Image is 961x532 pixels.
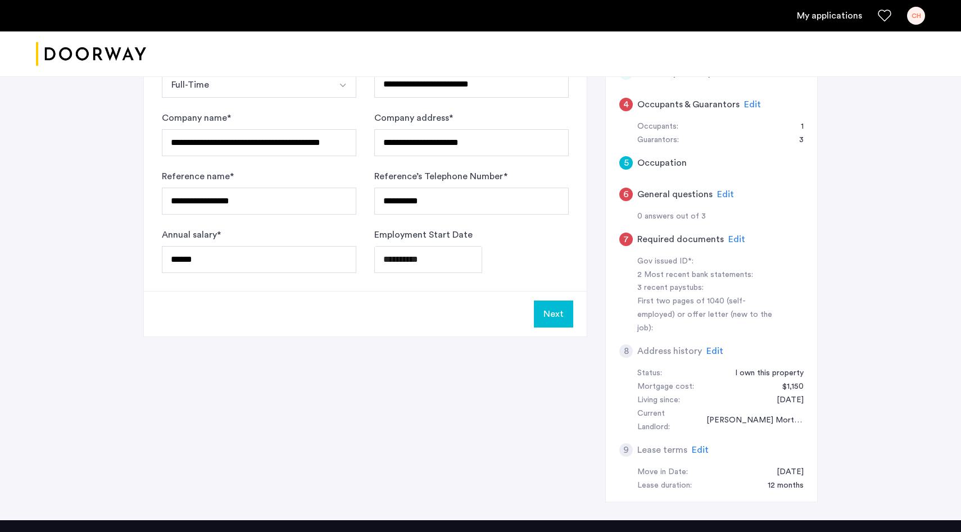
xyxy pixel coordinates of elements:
div: First two pages of 1040 (self-employed) or offer letter (new to the job): [637,295,779,335]
div: I own this property [724,367,804,380]
label: Company name * [162,111,231,125]
h5: Lease terms [637,443,687,457]
div: Living since: [637,394,680,407]
label: Annual salary * [162,228,221,242]
div: 5 [619,156,633,170]
div: 12 months [756,479,804,493]
div: 10/01/2025 [765,466,804,479]
span: Edit [728,235,745,244]
button: Select option [329,71,356,98]
div: Mortgage cost: [637,380,694,394]
div: Status: [637,367,662,380]
div: Guarantors: [637,134,679,147]
div: 3 [788,134,804,147]
div: 0 answers out of 3 [637,210,804,224]
button: Next [534,301,573,328]
div: 3 recent paystubs: [637,281,779,295]
h5: General questions [637,188,713,201]
div: Current Landlord: [637,407,695,434]
div: Occupants: [637,120,678,134]
span: Edit [692,445,709,454]
button: Select option [162,71,330,98]
h5: Address history [637,344,702,358]
h5: Occupants & Guarantors [637,98,740,111]
div: 04/01/2003 [765,394,804,407]
span: Edit [717,190,734,199]
div: 4 [619,98,633,111]
div: 1 [790,120,804,134]
div: 2 Most recent bank statements: [637,269,779,282]
div: 9 [619,443,633,457]
div: Carrington Mortgage [695,414,804,428]
div: CH [907,7,925,25]
input: Employment Start Date [374,246,482,273]
div: Move in Date: [637,466,688,479]
h5: Required documents [637,233,724,246]
div: 7 [619,233,633,246]
img: arrow [338,81,347,90]
div: 8 [619,344,633,358]
a: Favorites [878,9,891,22]
h5: Occupation [637,156,687,170]
label: Reference’s Telephone Number * [374,170,507,183]
span: Edit [738,69,755,78]
div: Gov issued ID*: [637,255,779,269]
div: $1,150 [771,380,804,394]
div: Lease duration: [637,479,692,493]
span: Edit [744,100,761,109]
a: Cazamio logo [36,33,146,75]
label: Reference name * [162,170,234,183]
span: Edit [706,347,723,356]
label: Employment Start Date [374,228,473,242]
a: My application [797,9,862,22]
label: Company address * [374,111,453,125]
img: logo [36,33,146,75]
div: 6 [619,188,633,201]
